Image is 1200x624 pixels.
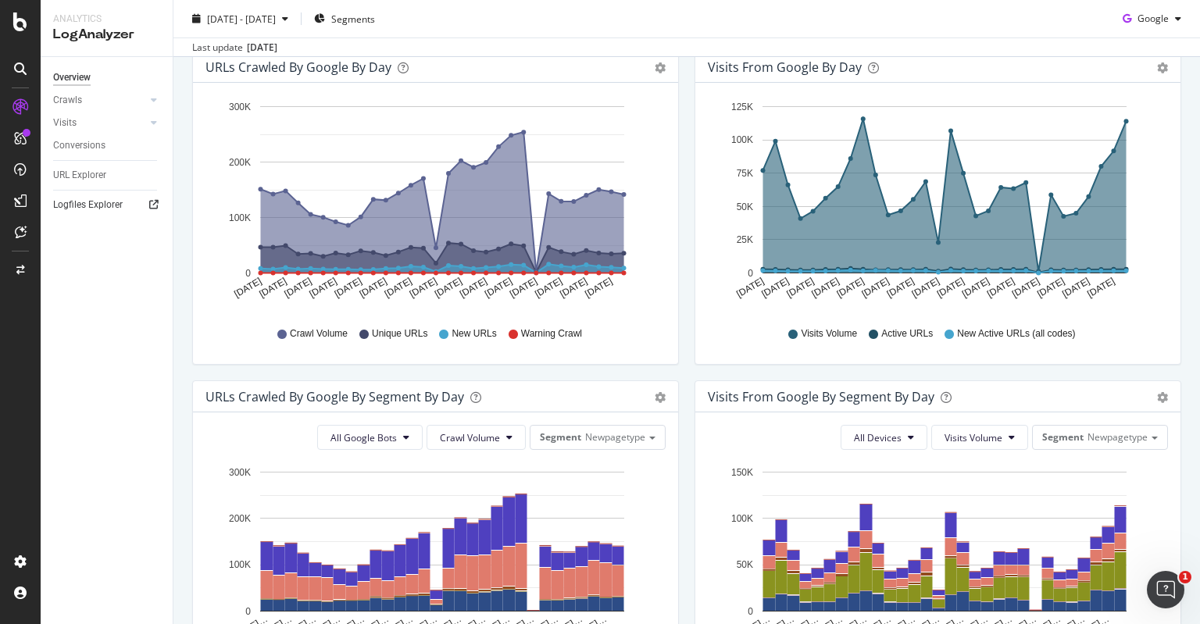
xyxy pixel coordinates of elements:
[207,12,276,25] span: [DATE] - [DATE]
[53,197,162,213] a: Logfiles Explorer
[1116,6,1187,31] button: Google
[53,137,162,154] a: Conversions
[53,137,105,154] div: Conversions
[53,92,146,109] a: Crawls
[841,425,927,450] button: All Devices
[1042,430,1084,444] span: Segment
[229,102,251,112] text: 300K
[737,168,753,179] text: 75K
[408,276,439,300] text: [DATE]
[931,425,1028,450] button: Visits Volume
[483,276,514,300] text: [DATE]
[229,513,251,524] text: 200K
[731,135,753,146] text: 100K
[53,70,91,86] div: Overview
[205,95,660,312] svg: A chart.
[245,606,251,617] text: 0
[655,62,666,73] div: gear
[1085,276,1116,300] text: [DATE]
[655,392,666,403] div: gear
[737,234,753,245] text: 25K
[881,327,933,341] span: Active URLs
[53,26,160,44] div: LogAnalyzer
[53,167,106,184] div: URL Explorer
[1179,571,1191,583] span: 1
[935,276,966,300] text: [DATE]
[229,467,251,478] text: 300K
[383,276,414,300] text: [DATE]
[731,102,753,112] text: 125K
[53,197,123,213] div: Logfiles Explorer
[540,430,581,444] span: Segment
[785,276,816,300] text: [DATE]
[53,115,77,131] div: Visits
[731,513,753,524] text: 100K
[1157,62,1168,73] div: gear
[290,327,348,341] span: Crawl Volume
[53,115,146,131] a: Visits
[331,12,375,25] span: Segments
[232,276,263,300] text: [DATE]
[53,12,160,26] div: Analytics
[731,467,753,478] text: 150K
[533,276,564,300] text: [DATE]
[801,327,857,341] span: Visits Volume
[910,276,941,300] text: [DATE]
[737,560,753,571] text: 50K
[317,425,423,450] button: All Google Bots
[748,268,753,279] text: 0
[440,431,500,444] span: Crawl Volume
[372,327,427,341] span: Unique URLs
[748,606,753,617] text: 0
[1137,12,1169,25] span: Google
[283,276,314,300] text: [DATE]
[1147,571,1184,608] iframe: Intercom live chat
[205,59,391,75] div: URLs Crawled by Google by day
[1087,430,1148,444] span: Newpagetype
[433,276,464,300] text: [DATE]
[53,92,82,109] div: Crawls
[427,425,526,450] button: Crawl Volume
[508,276,539,300] text: [DATE]
[245,268,251,279] text: 0
[205,389,464,405] div: URLs Crawled by Google By Segment By Day
[521,327,582,341] span: Warning Crawl
[885,276,916,300] text: [DATE]
[960,276,991,300] text: [DATE]
[583,276,614,300] text: [DATE]
[257,276,288,300] text: [DATE]
[759,276,791,300] text: [DATE]
[247,41,277,55] div: [DATE]
[708,389,934,405] div: Visits from Google By Segment By Day
[308,276,339,300] text: [DATE]
[229,157,251,168] text: 200K
[585,430,645,444] span: Newpagetype
[708,95,1162,312] svg: A chart.
[229,212,251,223] text: 100K
[860,276,891,300] text: [DATE]
[330,431,397,444] span: All Google Bots
[985,276,1016,300] text: [DATE]
[957,327,1075,341] span: New Active URLs (all codes)
[53,167,162,184] a: URL Explorer
[835,276,866,300] text: [DATE]
[854,431,902,444] span: All Devices
[308,6,381,31] button: Segments
[333,276,364,300] text: [DATE]
[1157,392,1168,403] div: gear
[737,201,753,212] text: 50K
[1010,276,1041,300] text: [DATE]
[1060,276,1091,300] text: [DATE]
[53,70,162,86] a: Overview
[734,276,766,300] text: [DATE]
[192,41,277,55] div: Last update
[558,276,589,300] text: [DATE]
[229,560,251,571] text: 100K
[810,276,841,300] text: [DATE]
[358,276,389,300] text: [DATE]
[945,431,1002,444] span: Visits Volume
[186,6,295,31] button: [DATE] - [DATE]
[708,59,862,75] div: Visits from Google by day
